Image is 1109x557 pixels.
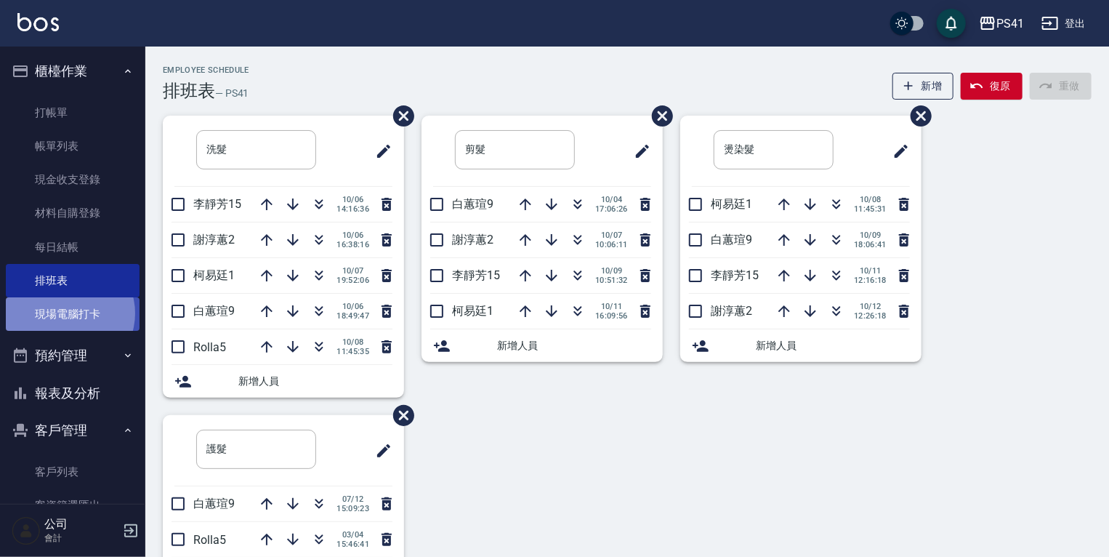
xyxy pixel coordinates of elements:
span: 10:06:11 [595,240,628,249]
span: 10/11 [595,302,628,311]
span: 10/12 [854,302,887,311]
span: 10/11 [854,266,887,276]
a: 帳單列表 [6,129,140,163]
input: 排版標題 [196,430,316,469]
span: 14:16:36 [336,204,369,214]
span: 15:46:41 [336,540,369,549]
span: 19:52:06 [336,276,369,285]
a: 打帳單 [6,96,140,129]
span: 修改班表的標題 [366,433,392,468]
span: 10/07 [336,266,369,276]
span: 柯易廷1 [193,268,235,282]
span: 10/09 [854,231,887,240]
span: 刪除班表 [900,95,934,137]
span: 刪除班表 [382,394,416,437]
a: 客資篩選匯出 [6,489,140,522]
h6: — PS41 [215,86,249,101]
span: 柯易廷1 [452,304,493,318]
span: 10/06 [336,302,369,311]
button: 客戶管理 [6,412,140,449]
img: Person [12,516,41,545]
h5: 公司 [44,517,118,532]
span: 03/04 [336,530,369,540]
p: 會計 [44,532,118,545]
span: 修改班表的標題 [366,134,392,169]
div: 新增人員 [422,329,663,362]
span: 謝淳蕙2 [711,304,752,318]
button: 新增 [892,73,954,100]
span: 白蕙瑄9 [193,304,235,318]
span: 18:49:47 [336,311,369,321]
span: 修改班表的標題 [625,134,651,169]
a: 每日結帳 [6,231,140,264]
span: 刪除班表 [641,95,675,137]
span: 謝淳蕙2 [452,233,493,247]
span: 白蕙瑄9 [452,197,493,211]
span: 10/06 [336,195,369,204]
button: 預約管理 [6,337,140,374]
button: PS41 [973,9,1030,39]
button: 報表及分析 [6,374,140,412]
span: 10/06 [336,231,369,240]
span: 新增人員 [756,338,910,353]
div: 新增人員 [680,329,922,362]
span: 謝淳蕙2 [193,233,235,247]
span: 10:51:32 [595,276,628,285]
span: 16:09:56 [595,311,628,321]
div: 新增人員 [163,365,404,398]
span: 10/09 [595,266,628,276]
img: Logo [17,13,59,31]
span: 李靜芳15 [193,197,241,211]
button: 登出 [1036,10,1092,37]
span: 12:26:18 [854,311,887,321]
span: 修改班表的標題 [884,134,910,169]
span: 15:09:23 [336,504,369,513]
span: 白蕙瑄9 [711,233,752,247]
span: 李靜芳15 [711,268,759,282]
input: 排版標題 [455,130,575,169]
span: 李靜芳15 [452,268,500,282]
span: 10/08 [854,195,887,204]
a: 排班表 [6,264,140,297]
span: 新增人員 [238,374,392,389]
span: 16:38:16 [336,240,369,249]
span: Rolla5 [193,533,226,547]
span: 18:06:41 [854,240,887,249]
span: 刪除班表 [382,95,416,137]
h2: Employee Schedule [163,65,249,75]
a: 現場電腦打卡 [6,297,140,331]
span: 10/08 [336,337,369,347]
h3: 排班表 [163,81,215,101]
span: 11:45:31 [854,204,887,214]
button: save [937,9,966,38]
span: Rolla5 [193,340,226,354]
span: 12:16:18 [854,276,887,285]
a: 現金收支登錄 [6,163,140,196]
input: 排版標題 [196,130,316,169]
div: PS41 [996,15,1024,33]
span: 白蕙瑄9 [193,497,235,510]
a: 客戶列表 [6,455,140,489]
span: 新增人員 [497,338,651,353]
button: 櫃檯作業 [6,52,140,90]
span: 10/07 [595,231,628,240]
span: 柯易廷1 [711,197,752,211]
span: 17:06:26 [595,204,628,214]
span: 11:45:35 [336,347,369,356]
input: 排版標題 [714,130,834,169]
span: 10/04 [595,195,628,204]
button: 復原 [961,73,1023,100]
span: 07/12 [336,494,369,504]
a: 材料自購登錄 [6,196,140,230]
